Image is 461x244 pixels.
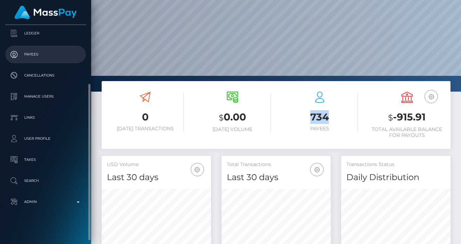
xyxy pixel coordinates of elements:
[14,6,77,19] img: MassPay Logo
[5,151,86,169] a: Taxes
[8,70,83,81] p: Cancellations
[8,49,83,60] p: Payees
[227,161,326,168] h5: Total Transactions
[346,171,445,184] h4: Daily Distribution
[5,67,86,84] a: Cancellations
[8,176,83,186] p: Search
[5,172,86,190] a: Search
[346,161,445,168] h5: Transactions Status
[5,25,86,42] a: Ledger
[194,110,271,125] h3: 0.00
[282,126,358,132] h6: Payees
[5,46,86,63] a: Payees
[107,126,184,132] h6: [DATE] Transactions
[8,197,83,207] p: Admin
[107,110,184,124] h3: 0
[8,112,83,123] p: Links
[368,110,445,125] h3: -915.91
[8,28,83,39] p: Ledger
[8,133,83,144] p: User Profile
[227,171,326,184] h4: Last 30 days
[282,110,358,124] h3: 734
[107,171,206,184] h4: Last 30 days
[5,109,86,126] a: Links
[368,126,445,138] h6: Total Available Balance for Payouts
[5,130,86,147] a: User Profile
[5,193,86,211] a: Admin
[8,154,83,165] p: Taxes
[219,113,224,123] small: $
[388,113,393,123] small: $
[5,88,86,105] a: Manage Users
[107,161,206,168] h5: USD Volume
[194,126,271,132] h6: [DATE] Volume
[8,91,83,102] p: Manage Users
